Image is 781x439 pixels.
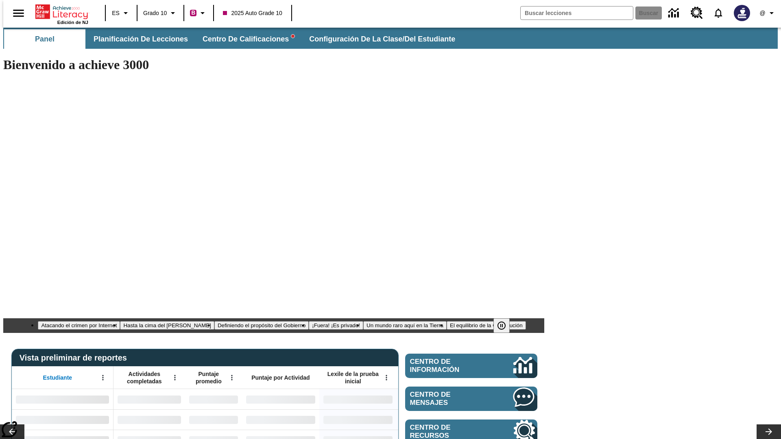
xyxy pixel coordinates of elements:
[7,1,31,25] button: Abrir el menú lateral
[94,35,188,44] span: Planificación de lecciones
[3,57,544,72] h1: Bienvenido a achieve 3000
[112,9,120,17] span: ES
[309,321,363,330] button: Diapositiva 4 ¡Fuera! ¡Es privado!
[108,6,134,20] button: Lenguaje: ES, Selecciona un idioma
[113,389,185,409] div: Sin datos,
[35,4,88,20] a: Portada
[140,6,181,20] button: Grado: Grado 10, Elige un grado
[185,389,242,409] div: Sin datos,
[87,29,194,49] button: Planificación de lecciones
[143,9,167,17] span: Grado 10
[303,29,462,49] button: Configuración de la clase/del estudiante
[120,321,214,330] button: Diapositiva 2 Hasta la cima del monte Tai
[410,391,489,407] span: Centro de mensajes
[189,370,228,385] span: Puntaje promedio
[38,321,120,330] button: Diapositiva 1 Atacando el crimen por Internet
[380,372,393,384] button: Abrir menú
[118,370,171,385] span: Actividades completadas
[3,29,462,49] div: Subbarra de navegación
[203,35,295,44] span: Centro de calificaciones
[214,321,309,330] button: Diapositiva 3 Definiendo el propósito del Gobierno
[43,374,72,381] span: Estudiante
[187,6,211,20] button: Boost El color de la clase es rojo violeta. Cambiar el color de la clase.
[223,9,282,17] span: 2025 Auto Grade 10
[734,5,750,21] img: Avatar
[35,35,55,44] span: Panel
[309,35,455,44] span: Configuración de la clase/del estudiante
[759,9,765,17] span: @
[35,3,88,25] div: Portada
[113,409,185,430] div: Sin datos,
[3,28,778,49] div: Subbarra de navegación
[169,372,181,384] button: Abrir menú
[97,372,109,384] button: Abrir menú
[291,35,295,38] svg: writing assistant alert
[757,424,781,439] button: Carrusel de lecciones, seguir
[410,358,486,374] span: Centro de información
[57,20,88,25] span: Edición de NJ
[663,2,686,24] a: Centro de información
[20,353,131,363] span: Vista preliminar de reportes
[405,354,537,378] a: Centro de información
[493,318,518,333] div: Pausar
[686,2,708,24] a: Centro de recursos, Se abrirá en una pestaña nueva.
[729,2,755,24] button: Escoja un nuevo avatar
[226,372,238,384] button: Abrir menú
[363,321,447,330] button: Diapositiva 5 Un mundo raro aquí en la Tierra
[405,387,537,411] a: Centro de mensajes
[196,29,301,49] button: Centro de calificaciones
[521,7,633,20] input: Buscar campo
[4,29,85,49] button: Panel
[708,2,729,24] a: Notificaciones
[185,409,242,430] div: Sin datos,
[755,6,781,20] button: Perfil/Configuración
[493,318,510,333] button: Pausar
[191,8,195,18] span: B
[323,370,383,385] span: Lexile de la prueba inicial
[251,374,310,381] span: Puntaje por Actividad
[447,321,526,330] button: Diapositiva 6 El equilibrio de la Constitución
